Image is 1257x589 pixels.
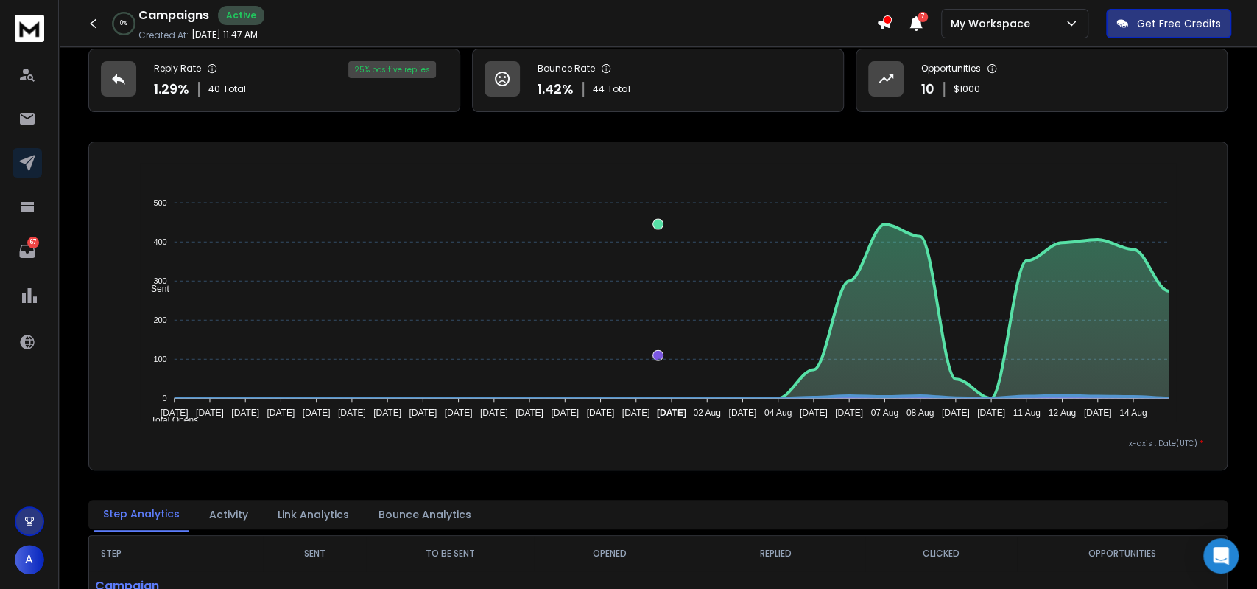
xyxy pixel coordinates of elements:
tspan: [DATE] [1084,408,1112,418]
th: OPPORTUNITIES [1017,536,1227,571]
tspan: [DATE] [161,408,189,418]
p: [DATE] 11:47 AM [191,29,258,41]
tspan: [DATE] [267,408,295,418]
tspan: [DATE] [196,408,224,418]
div: 25 % positive replies [348,61,436,78]
tspan: [DATE] [303,408,331,418]
button: Activity [200,498,257,531]
a: Opportunities10$1000 [856,49,1228,112]
tspan: 04 Aug [764,408,792,418]
tspan: 400 [153,237,166,246]
tspan: 100 [153,355,166,363]
tspan: [DATE] [231,408,259,418]
span: 40 [208,83,220,95]
tspan: 12 Aug [1049,408,1076,418]
tspan: 08 Aug [906,408,934,418]
button: A [15,545,44,574]
tspan: [DATE] [409,408,437,418]
p: Opportunities [921,63,981,74]
p: 0 % [120,19,127,28]
tspan: 11 Aug [1013,408,1040,418]
tspan: 300 [153,276,166,285]
p: 1.42 % [538,79,574,100]
tspan: [DATE] [480,408,508,418]
a: Bounce Rate1.42%44Total [472,49,844,112]
p: x-axis : Date(UTC) [113,438,1203,449]
p: My Workspace [951,16,1036,31]
p: Reply Rate [154,63,201,74]
a: 67 [13,237,42,266]
tspan: [DATE] [551,408,579,418]
h1: Campaigns [138,7,209,24]
button: Get Free Credits [1106,9,1231,38]
p: 1.29 % [154,79,189,100]
th: TO BE SENT [366,536,533,571]
tspan: 0 [163,394,167,402]
tspan: [DATE] [445,408,473,418]
tspan: [DATE] [515,408,543,418]
img: logo [15,15,44,42]
span: Total [608,83,630,95]
tspan: [DATE] [942,408,970,418]
p: 67 [27,237,39,248]
button: Bounce Analytics [370,498,480,531]
th: STEP [89,536,263,571]
button: Step Analytics [94,498,189,532]
th: OPENED [534,536,686,571]
th: CLICKED [865,536,1018,571]
p: Created At: [138,29,189,41]
tspan: [DATE] [622,408,650,418]
p: 10 [921,79,934,100]
tspan: [DATE] [587,408,615,418]
span: Sent [140,284,169,294]
tspan: 02 Aug [693,408,720,418]
a: Reply Rate1.29%40Total25% positive replies [88,49,460,112]
th: SENT [263,536,366,571]
p: Get Free Credits [1137,16,1221,31]
span: 7 [918,12,928,22]
div: Open Intercom Messenger [1203,538,1239,574]
p: Bounce Rate [538,63,595,74]
th: REPLIED [686,536,865,571]
tspan: [DATE] [977,408,1005,418]
tspan: [DATE] [835,408,863,418]
tspan: [DATE] [373,408,401,418]
tspan: [DATE] [657,408,686,418]
tspan: 07 Aug [871,408,898,418]
button: Link Analytics [269,498,358,531]
tspan: [DATE] [338,408,366,418]
tspan: [DATE] [800,408,828,418]
p: $ 1000 [954,83,980,95]
tspan: 500 [153,198,166,207]
tspan: 200 [153,316,166,324]
span: Total [223,83,246,95]
span: 44 [593,83,605,95]
div: Active [218,6,264,25]
span: Total Opens [140,415,198,425]
tspan: [DATE] [728,408,756,418]
tspan: 14 Aug [1119,408,1147,418]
